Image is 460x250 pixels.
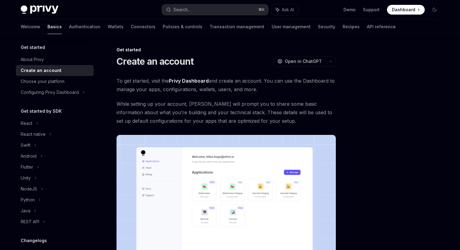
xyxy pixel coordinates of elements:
[387,5,425,15] a: Dashboard
[21,108,62,115] h5: Get started by SDK
[392,7,415,13] span: Dashboard
[117,100,336,125] span: While setting up your account, [PERSON_NAME] will prompt you to share some basic information abou...
[367,19,396,34] a: API reference
[21,56,44,63] div: About Privy
[16,54,94,65] a: About Privy
[21,120,32,127] div: React
[282,7,294,13] span: Ask AI
[21,131,46,138] div: React native
[285,58,322,64] span: Open in ChatGPT
[47,19,62,34] a: Basics
[430,5,439,15] button: Toggle dark mode
[21,89,79,96] div: Configuring Privy Dashboard
[21,78,64,85] div: Choose your platform
[117,56,193,67] h1: Create an account
[131,19,155,34] a: Connectors
[318,19,335,34] a: Security
[343,7,356,13] a: Demo
[21,207,30,214] div: Java
[343,19,360,34] a: Recipes
[210,19,264,34] a: Transaction management
[21,237,47,244] h5: Changelogs
[363,7,380,13] a: Support
[21,174,31,182] div: Unity
[272,19,311,34] a: User management
[173,6,190,13] div: Search...
[21,185,37,193] div: NodeJS
[21,218,39,225] div: REST API
[21,163,33,171] div: Flutter
[21,152,37,160] div: Android
[69,19,100,34] a: Authentication
[16,76,94,87] a: Choose your platform
[271,4,298,15] button: Ask AI
[117,77,336,94] span: To get started, visit the and create an account. You can use the Dashboard to manage your apps, c...
[117,47,336,53] div: Get started
[163,19,202,34] a: Policies & controls
[21,196,35,204] div: Python
[21,142,30,149] div: Swift
[21,19,40,34] a: Welcome
[258,7,265,12] span: ⌘ K
[274,56,326,67] button: Open in ChatGPT
[21,5,58,14] img: dark logo
[162,4,268,15] button: Search...⌘K
[21,44,45,51] h5: Get started
[169,78,209,84] a: Privy Dashboard
[16,65,94,76] a: Create an account
[21,67,61,74] div: Create an account
[108,19,124,34] a: Wallets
